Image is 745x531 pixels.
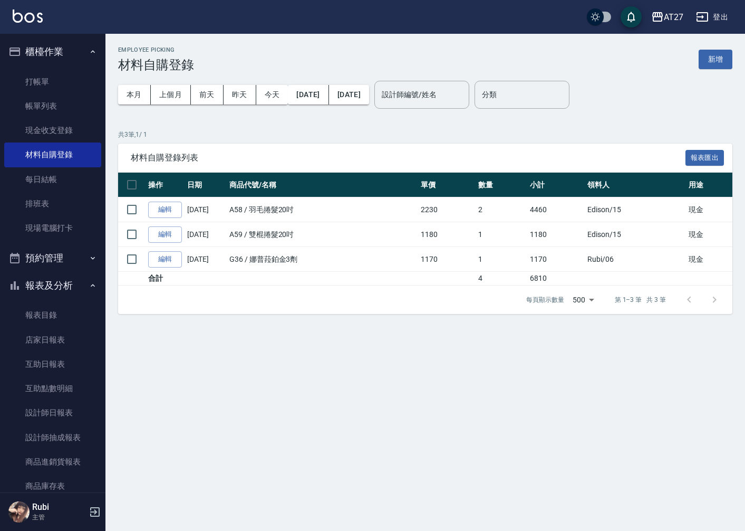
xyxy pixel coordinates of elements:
button: 新增 [699,50,732,69]
td: 現金 [686,247,738,272]
th: 單價 [418,173,476,197]
td: 4460 [527,197,585,222]
td: 1170 [527,247,585,272]
th: 小計 [527,173,585,197]
button: AT27 [647,6,688,28]
td: 現金 [686,197,738,222]
td: [DATE] [185,247,227,272]
img: Person [8,501,30,523]
p: 每頁顯示數量 [526,295,564,305]
th: 商品代號/名稱 [227,173,418,197]
a: 新增 [699,54,732,64]
a: 報表目錄 [4,303,101,327]
td: A58 / 羽毛捲髮20吋 [227,197,418,222]
td: 1180 [527,222,585,247]
td: G36 / 娜普菈鉑金3劑 [227,247,418,272]
a: 每日結帳 [4,167,101,192]
button: 上個月 [151,85,191,105]
td: 1170 [418,247,476,272]
td: Rubi /06 [585,247,685,272]
button: 前天 [191,85,224,105]
th: 數量 [476,173,528,197]
button: 昨天 [224,85,256,105]
td: 合計 [146,272,185,286]
td: [DATE] [185,222,227,247]
button: 櫃檯作業 [4,38,101,65]
td: Edison /15 [585,197,685,222]
a: 帳單列表 [4,94,101,118]
span: 材料自購登錄列表 [131,153,685,163]
a: 設計師抽成報表 [4,425,101,450]
p: 共 3 筆, 1 / 1 [118,130,732,139]
a: 店家日報表 [4,328,101,352]
th: 操作 [146,173,185,197]
th: 日期 [185,173,227,197]
a: 打帳單 [4,70,101,94]
a: 現金收支登錄 [4,118,101,143]
th: 領料人 [585,173,685,197]
td: 6810 [527,272,585,286]
a: 互助日報表 [4,352,101,376]
button: 報表及分析 [4,272,101,299]
button: 本月 [118,85,151,105]
td: 現金 [686,222,738,247]
td: 4 [476,272,528,286]
td: 1180 [418,222,476,247]
th: 用途 [686,173,738,197]
a: 編輯 [148,226,182,243]
h5: Rubi [32,502,86,513]
a: 設計師日報表 [4,401,101,425]
td: 2 [476,197,528,222]
button: [DATE] [329,85,369,105]
td: 1 [476,222,528,247]
td: A59 / 雙棍捲髮20吋 [227,222,418,247]
a: 報表匯出 [685,152,724,162]
a: 排班表 [4,192,101,216]
a: 現場電腦打卡 [4,216,101,240]
h2: Employee Picking [118,46,194,53]
a: 商品庫存表 [4,474,101,498]
p: 主管 [32,513,86,522]
td: 2230 [418,197,476,222]
a: 編輯 [148,251,182,268]
div: 500 [568,286,598,314]
img: Logo [13,10,43,23]
a: 商品進銷貨報表 [4,450,101,474]
button: 報表匯出 [685,150,724,166]
div: AT27 [664,11,683,24]
button: 登出 [692,7,732,27]
button: [DATE] [288,85,328,105]
td: Edison /15 [585,222,685,247]
a: 互助點數明細 [4,376,101,401]
td: [DATE] [185,197,227,222]
a: 編輯 [148,202,182,218]
p: 第 1–3 筆 共 3 筆 [615,295,666,305]
button: 今天 [256,85,288,105]
button: save [621,6,642,27]
h3: 材料自購登錄 [118,58,194,72]
button: 預約管理 [4,244,101,272]
td: 1 [476,247,528,272]
a: 材料自購登錄 [4,143,101,167]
